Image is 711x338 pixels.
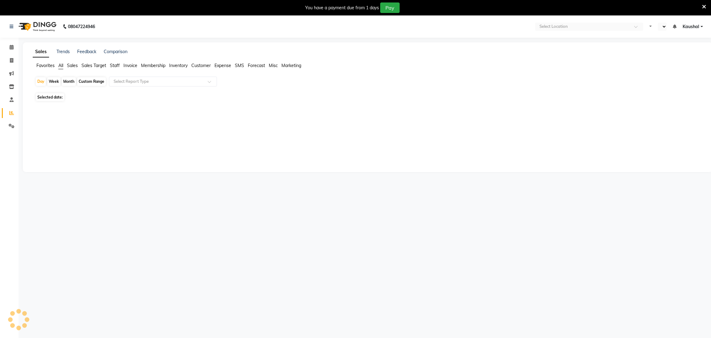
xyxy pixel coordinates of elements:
[169,63,188,68] span: Inventory
[305,5,379,11] div: You have a payment due from 1 days
[36,93,64,101] span: Selected date:
[380,2,400,13] button: Pay
[110,63,120,68] span: Staff
[141,63,165,68] span: Membership
[248,63,265,68] span: Forecast
[36,63,55,68] span: Favorites
[281,63,301,68] span: Marketing
[56,49,70,54] a: Trends
[214,63,231,68] span: Expense
[58,63,63,68] span: All
[81,63,106,68] span: Sales Target
[539,23,568,30] div: Select Location
[683,23,699,30] span: Kaushal
[77,77,106,86] div: Custom Range
[47,77,60,86] div: Week
[191,63,211,68] span: Customer
[77,49,96,54] a: Feedback
[36,77,46,86] div: Day
[68,18,95,35] b: 08047224946
[16,18,58,35] img: logo
[104,49,127,54] a: Comparison
[123,63,137,68] span: Invoice
[67,63,78,68] span: Sales
[62,77,76,86] div: Month
[235,63,244,68] span: SMS
[269,63,278,68] span: Misc
[33,46,49,57] a: Sales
